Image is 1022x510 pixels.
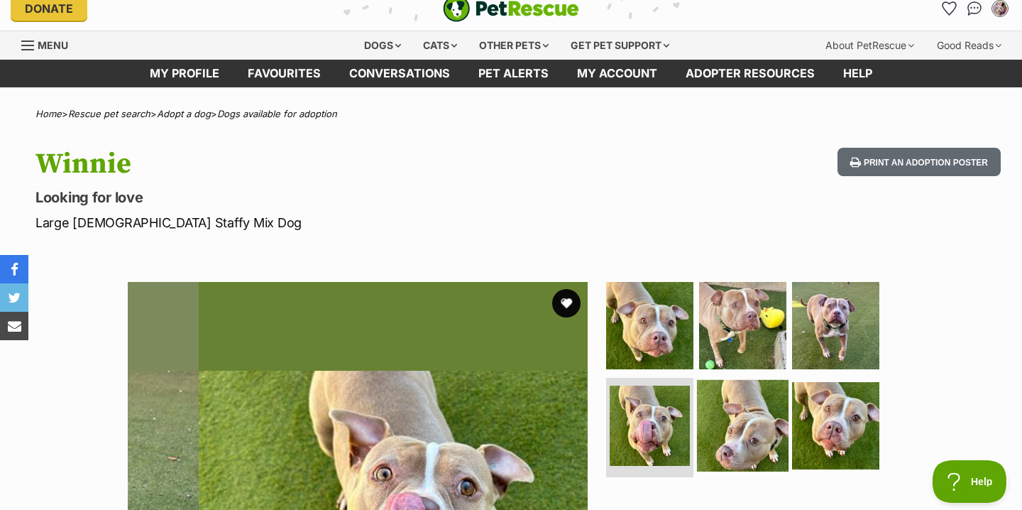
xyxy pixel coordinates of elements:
img: consumer-privacy-logo.png [1,1,13,13]
img: chat-41dd97257d64d25036548639549fe6c8038ab92f7586957e7f3b1b290dea8141.svg [967,1,982,16]
p: Looking for love [35,188,623,207]
img: Photo of Winnie [606,282,693,369]
img: Photo of Winnie [792,382,879,470]
a: Home [35,108,62,119]
div: Cats [413,31,467,60]
div: Get pet support [561,31,679,60]
a: conversations [335,60,464,87]
img: Photo of Winnie [792,282,879,369]
h1: Winnie [35,148,623,180]
iframe: Help Scout Beacon - Open [933,460,1008,503]
a: Favourites [233,60,335,87]
img: Kiko Takeda profile pic [993,1,1007,16]
div: Other pets [469,31,559,60]
a: Pet alerts [464,60,563,87]
img: Photo of Winnie [610,386,690,466]
a: Menu [21,31,78,57]
button: favourite [552,289,581,318]
button: Print an adoption poster [837,148,1001,177]
a: Dogs available for adoption [217,108,337,119]
a: My account [563,60,671,87]
div: Dogs [354,31,411,60]
img: Photo of Winnie [699,282,786,369]
img: Photo of Winnie [697,380,789,472]
a: Rescue pet search [68,108,150,119]
a: Help [829,60,886,87]
p: Large [DEMOGRAPHIC_DATA] Staffy Mix Dog [35,213,623,232]
div: About PetRescue [815,31,924,60]
div: Good Reads [927,31,1011,60]
a: My profile [136,60,233,87]
a: Adopt a dog [157,108,211,119]
a: Adopter resources [671,60,829,87]
span: Menu [38,39,68,51]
